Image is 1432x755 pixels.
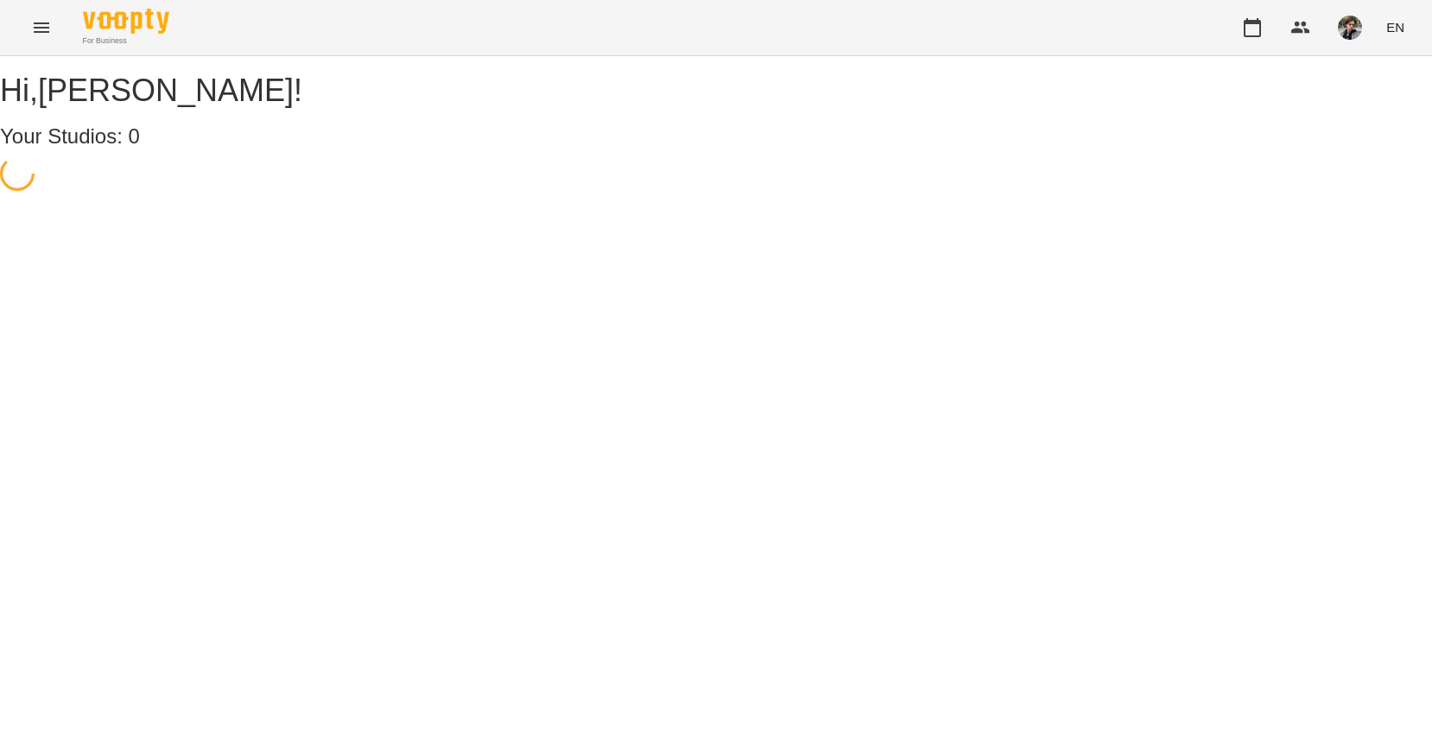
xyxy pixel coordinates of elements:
span: 0 [129,124,140,148]
button: EN [1379,11,1411,43]
span: For Business [83,35,169,47]
img: Voopty Logo [83,9,169,34]
img: 3324ceff06b5eb3c0dd68960b867f42f.jpeg [1338,16,1362,40]
button: Menu [21,7,62,48]
span: EN [1386,18,1404,36]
